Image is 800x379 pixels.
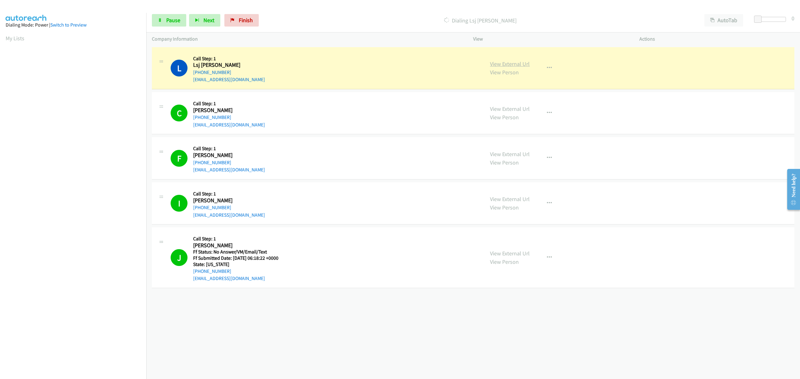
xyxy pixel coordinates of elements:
[193,242,286,249] h2: [PERSON_NAME]
[267,16,693,25] p: Dialing Lsj [PERSON_NAME]
[171,249,187,266] h1: J
[239,17,253,24] span: Finish
[50,22,87,28] a: Switch to Preview
[193,56,286,62] h5: Call Step: 1
[490,204,519,211] a: View Person
[203,17,214,24] span: Next
[224,14,259,27] a: Finish
[6,48,146,345] iframe: Dialpad
[152,14,186,27] a: Pause
[193,167,265,173] a: [EMAIL_ADDRESS][DOMAIN_NAME]
[193,76,265,82] a: [EMAIL_ADDRESS][DOMAIN_NAME]
[193,152,286,159] h2: [PERSON_NAME]
[171,195,187,212] h1: I
[704,14,743,27] button: AutoTab
[193,197,286,204] h2: [PERSON_NAME]
[193,275,265,281] a: [EMAIL_ADDRESS][DOMAIN_NAME]
[193,204,231,210] a: [PHONE_NUMBER]
[193,122,265,128] a: [EMAIL_ADDRESS][DOMAIN_NAME]
[193,160,231,165] a: [PHONE_NUMBER]
[490,69,519,76] a: View Person
[193,236,286,242] h5: Call Step: 1
[193,255,286,261] h5: Ff Submitted Date: [DATE] 06:18:22 +0000
[193,107,286,114] h2: [PERSON_NAME]
[152,35,462,43] p: Company Information
[782,165,800,214] iframe: Resource Center
[193,261,286,268] h5: State: [US_STATE]
[473,35,628,43] p: View
[193,249,286,255] h5: Ff Status: No Answer/VM/Email/Text
[189,14,220,27] button: Next
[490,114,519,121] a: View Person
[490,195,530,203] a: View External Url
[193,69,231,75] a: [PHONE_NUMBER]
[193,62,286,69] h2: Lsj [PERSON_NAME]
[490,258,519,265] a: View Person
[490,250,530,257] a: View External Url
[490,60,530,67] a: View External Url
[171,150,187,167] h1: F
[490,150,530,158] a: View External Url
[193,212,265,218] a: [EMAIL_ADDRESS][DOMAIN_NAME]
[171,60,187,76] h1: L
[193,145,286,152] h5: Call Step: 1
[792,14,794,22] div: 0
[193,268,231,274] a: [PHONE_NUMBER]
[193,191,286,197] h5: Call Step: 1
[490,105,530,112] a: View External Url
[6,35,24,42] a: My Lists
[193,114,231,120] a: [PHONE_NUMBER]
[6,21,141,29] div: Dialing Mode: Power |
[166,17,180,24] span: Pause
[757,17,786,22] div: Delay between calls (in seconds)
[171,105,187,121] h1: C
[639,35,794,43] p: Actions
[193,101,286,107] h5: Call Step: 1
[490,159,519,166] a: View Person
